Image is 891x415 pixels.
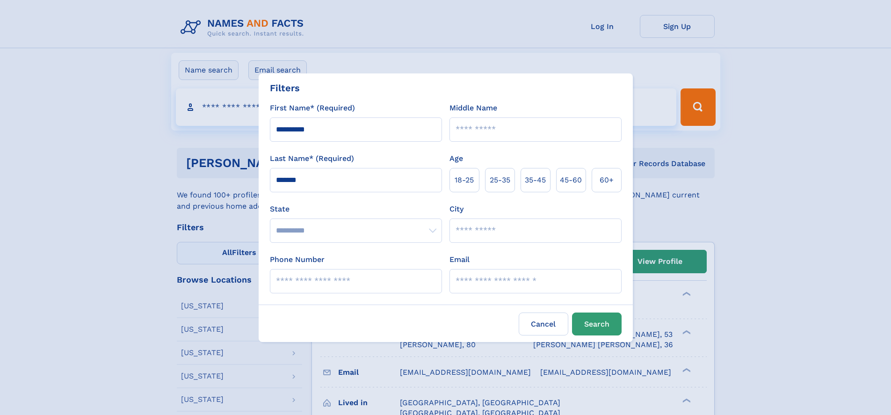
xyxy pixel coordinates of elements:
label: Cancel [519,313,568,335]
label: City [449,204,464,215]
label: State [270,204,442,215]
label: Phone Number [270,254,325,265]
span: 35‑45 [525,175,546,186]
span: 25‑35 [490,175,510,186]
label: Middle Name [449,102,497,114]
span: 18‑25 [455,175,474,186]
button: Search [572,313,622,335]
label: Age [449,153,463,164]
label: First Name* (Required) [270,102,355,114]
label: Last Name* (Required) [270,153,354,164]
span: 45‑60 [560,175,582,186]
label: Email [449,254,470,265]
span: 60+ [600,175,614,186]
div: Filters [270,81,300,95]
